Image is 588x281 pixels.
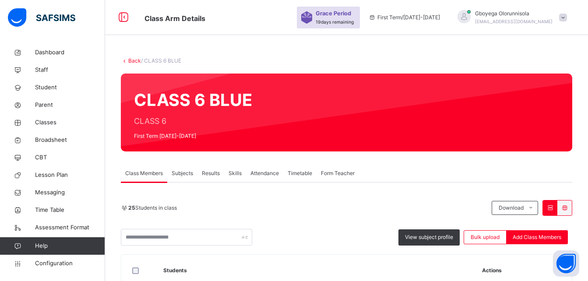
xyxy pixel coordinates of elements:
button: Open asap [553,250,579,277]
span: Attendance [250,169,279,177]
div: GboyegaOlorunnisola [449,10,571,25]
span: Download [499,204,524,212]
span: Lesson Plan [35,171,105,179]
span: Subjects [172,169,193,177]
span: First Term [DATE]-[DATE] [134,132,252,140]
span: Time Table [35,206,105,214]
span: 19 days remaining [316,19,354,25]
b: 25 [128,204,135,211]
span: / CLASS 6 BLUE [141,57,181,64]
span: Broadsheet [35,136,105,144]
span: Skills [229,169,242,177]
span: Students in class [128,204,177,212]
img: safsims [8,8,75,27]
span: Student [35,83,105,92]
span: Staff [35,66,105,74]
span: View subject profile [405,233,453,241]
span: Form Teacher [321,169,355,177]
span: Class Arm Details [144,14,205,23]
span: Dashboard [35,48,105,57]
span: Messaging [35,188,105,197]
span: session/term information [369,14,440,21]
span: Bulk upload [471,233,500,241]
span: Gboyega Olorunnisola [475,10,553,18]
img: sticker-purple.71386a28dfed39d6af7621340158ba97.svg [301,11,312,24]
span: Help [35,242,105,250]
a: Back [128,57,141,64]
span: Results [202,169,220,177]
span: Class Members [125,169,163,177]
span: [EMAIL_ADDRESS][DOMAIN_NAME] [475,19,553,24]
span: Assessment Format [35,223,105,232]
span: Configuration [35,259,105,268]
span: Timetable [288,169,312,177]
span: CBT [35,153,105,162]
span: Grace Period [316,9,351,18]
span: Classes [35,118,105,127]
span: Parent [35,101,105,109]
span: Add Class Members [513,233,561,241]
